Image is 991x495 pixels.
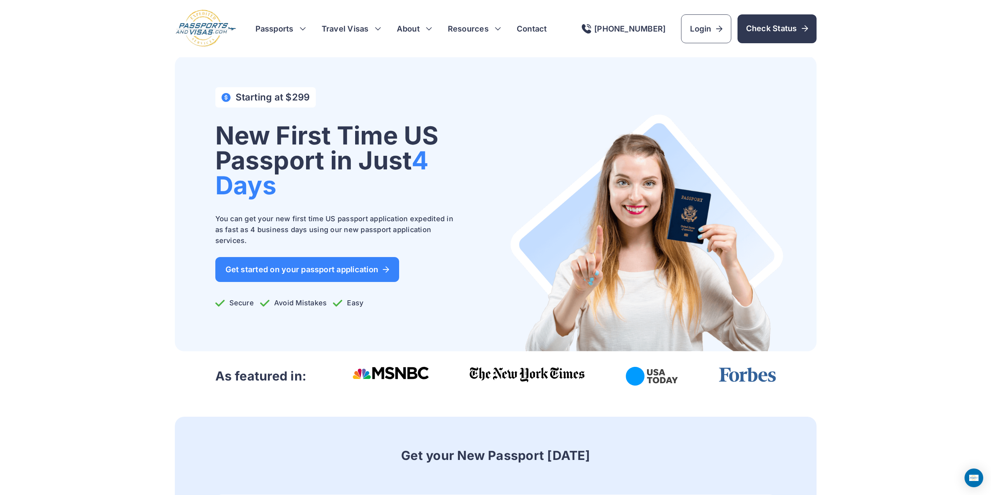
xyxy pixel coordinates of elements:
a: [PHONE_NUMBER] [582,24,665,33]
h3: As featured in: [215,368,307,384]
a: Check Status [738,14,817,43]
p: Easy [333,298,363,308]
h3: Resources [448,23,501,34]
a: Contact [517,23,547,34]
img: USA Today [626,367,678,386]
h4: Starting at $299 [236,92,310,103]
div: Open Intercom Messenger [965,469,983,487]
h1: New First Time US Passport in Just [215,123,489,198]
h3: Get your New Passport [DATE] [215,448,776,463]
a: Login [681,14,731,43]
img: Msnbc [352,367,429,379]
img: Forbes [718,367,776,382]
h3: Travel Visas [322,23,381,34]
span: 4 Days [215,145,429,200]
p: You can get your new first time US passport application expedited in as fast as 4 business days u... [215,213,457,246]
img: The New York Times [470,367,585,382]
a: About [397,23,420,34]
a: Get started on your passport application [215,257,400,282]
img: New First Time US Passport in Just 4 Days [510,114,784,351]
p: Avoid Mistakes [260,298,327,308]
span: Get started on your passport application [225,266,389,273]
h3: Passports [255,23,306,34]
p: Secure [215,298,254,308]
span: Login [690,23,722,34]
img: Logo [175,9,237,48]
span: Check Status [746,23,808,34]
